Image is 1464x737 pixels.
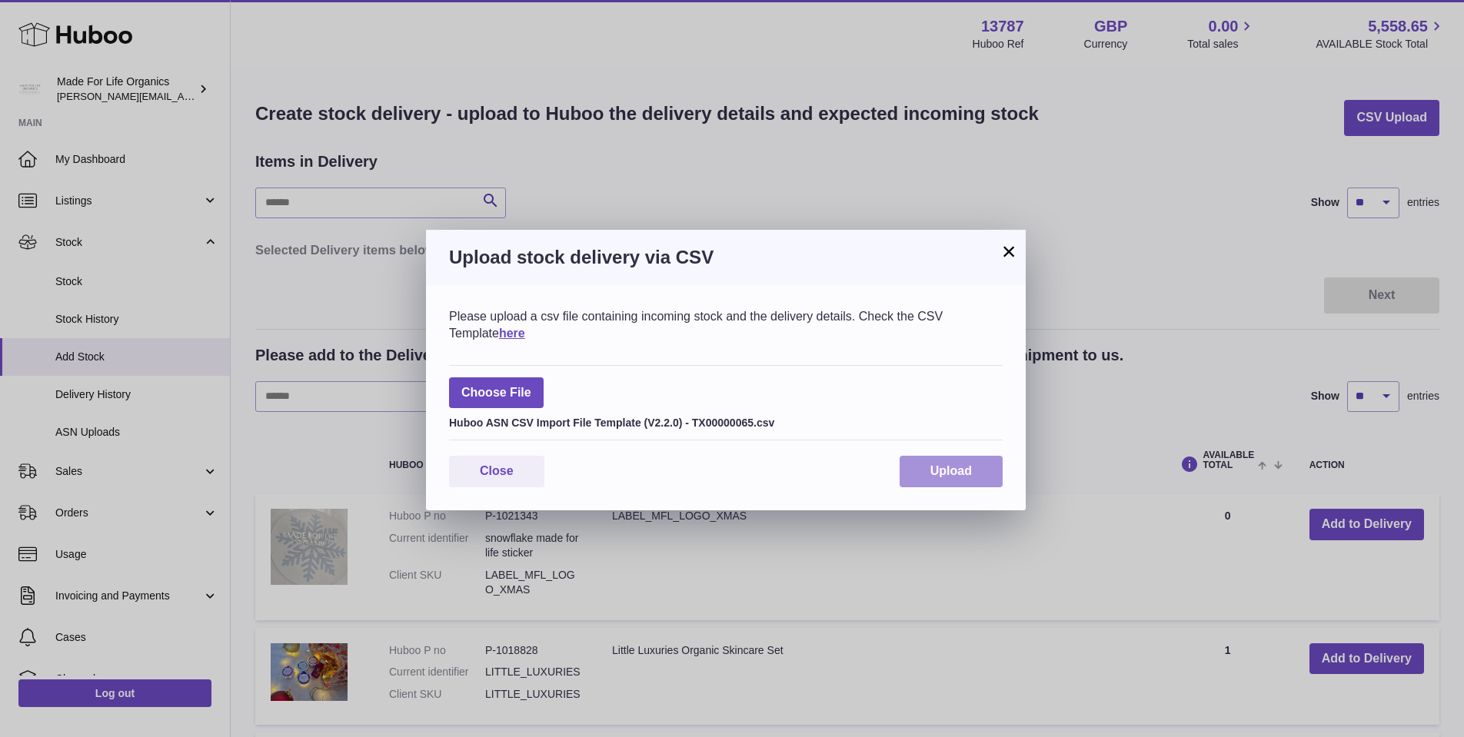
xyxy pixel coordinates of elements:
button: Upload [900,456,1003,487]
button: × [1000,242,1018,261]
span: Upload [930,464,972,477]
a: here [499,327,525,340]
button: Close [449,456,544,487]
h3: Upload stock delivery via CSV [449,245,1003,270]
div: Huboo ASN CSV Import File Template (V2.2.0) - TX00000065.csv [449,412,1003,430]
span: Choose File [449,377,544,409]
div: Please upload a csv file containing incoming stock and the delivery details. Check the CSV Template [449,308,1003,341]
span: Close [480,464,514,477]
